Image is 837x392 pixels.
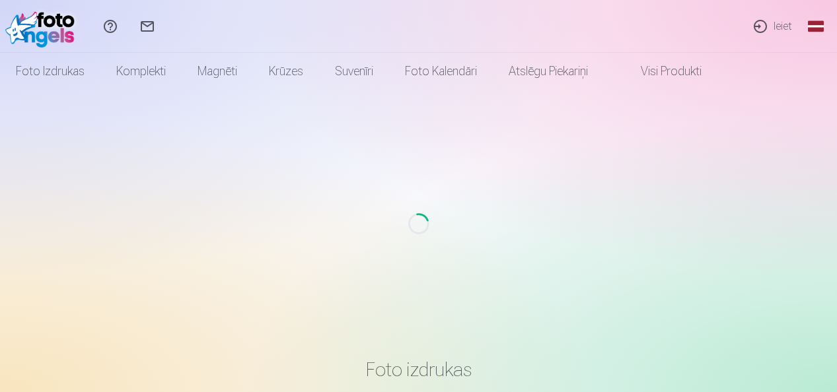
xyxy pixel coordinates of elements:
[493,53,604,90] a: Atslēgu piekariņi
[604,53,717,90] a: Visi produkti
[319,53,389,90] a: Suvenīri
[100,53,182,90] a: Komplekti
[182,53,253,90] a: Magnēti
[253,53,319,90] a: Krūzes
[389,53,493,90] a: Foto kalendāri
[5,5,81,48] img: /fa1
[33,358,805,381] h3: Foto izdrukas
